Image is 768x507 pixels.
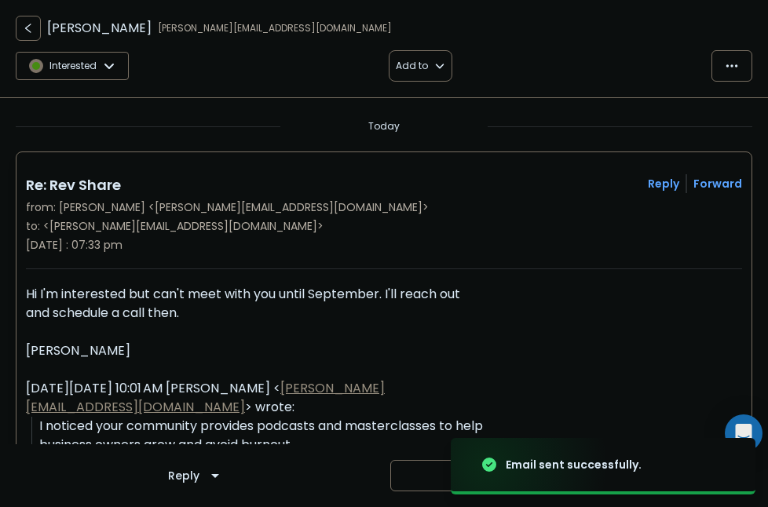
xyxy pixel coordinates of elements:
[648,176,679,191] button: Reply
[368,120,400,133] p: Today
[26,379,385,416] a: [PERSON_NAME][EMAIL_ADDRESS][DOMAIN_NAME]
[26,341,485,360] div: [PERSON_NAME]
[26,285,485,360] div: Hi I'm interested but can't meet with you until September. I'll reach out and schedule a call then.
[26,218,742,234] p: to: <[PERSON_NAME][EMAIL_ADDRESS][DOMAIN_NAME]>
[693,176,742,191] div: Forward
[506,457,642,472] div: Email sent successfully.
[16,460,378,491] button: Reply
[168,468,199,483] div: Reply
[26,237,742,253] p: [DATE] : 07:33 pm
[16,50,129,82] button: Interested
[390,460,752,491] button: Forward
[26,379,485,417] div: [DATE][DATE] 10:01 AM [PERSON_NAME] < > wrote:
[26,199,742,215] p: from: [PERSON_NAME] <[PERSON_NAME][EMAIL_ADDRESS][DOMAIN_NAME]>
[396,60,428,72] p: Add to
[725,414,763,452] div: Open Intercom Messenger
[26,174,121,196] h1: Re: Rev Share
[49,60,97,72] p: Interested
